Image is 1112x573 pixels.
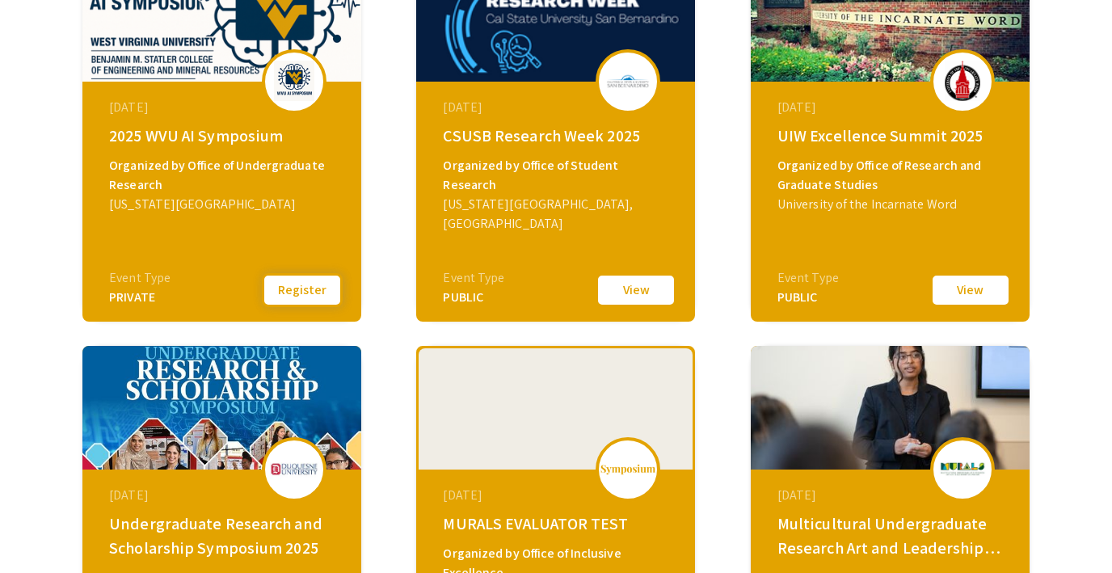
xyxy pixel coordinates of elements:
[596,273,676,307] button: View
[109,156,339,195] div: Organized by Office of Undergraduate Research
[751,346,1030,470] img: csu-murals-2025_eventCoverPhoto_da9150__thumb.jpg
[777,486,1007,505] div: [DATE]
[109,268,171,288] div: Event Type
[109,288,171,307] div: PRIVATE
[12,500,69,561] iframe: Chat
[262,273,343,307] button: Register
[938,61,987,101] img: uiw-excellence-summit-2025_eventLogo_e09336_.png
[777,512,1007,560] div: Multicultural Undergraduate Research Art and Leadership Symposium (MURALS) 2025
[443,512,672,536] div: MURALS EVALUATOR TEST
[443,288,504,307] div: PUBLIC
[270,61,318,101] img: 2025-wvu-ai-symposium_eventLogo_81a7b7_.png
[82,346,361,470] img: urss2025_eventCoverPhoto_b7259a__thumb.jpg
[777,195,1007,214] div: University of the Incarnate Word
[109,486,339,505] div: [DATE]
[938,461,987,478] img: csu-murals-2025_eventLogo_65227e_.jpg
[109,98,339,117] div: [DATE]
[443,268,504,288] div: Event Type
[443,156,672,195] div: Organized by Office of Student Research
[604,72,652,91] img: csusb-research-week-2025_eventLogo_647923_.png
[777,288,839,307] div: PUBLIC
[443,195,672,234] div: [US_STATE][GEOGRAPHIC_DATA], [GEOGRAPHIC_DATA]
[777,156,1007,195] div: Organized by Office of Research and Graduate Studies
[109,195,339,214] div: [US_STATE][GEOGRAPHIC_DATA]
[443,98,672,117] div: [DATE]
[443,124,672,148] div: CSUSB Research Week 2025
[930,273,1011,307] button: View
[443,486,672,505] div: [DATE]
[777,98,1007,117] div: [DATE]
[777,124,1007,148] div: UIW Excellence Summit 2025
[600,464,656,475] img: logo_v2.png
[270,451,318,487] img: urss2025_eventLogo_ad4cf8_.jpg
[109,512,339,560] div: Undergraduate Research and Scholarship Symposium 2025
[109,124,339,148] div: 2025 WVU AI Symposium
[777,268,839,288] div: Event Type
